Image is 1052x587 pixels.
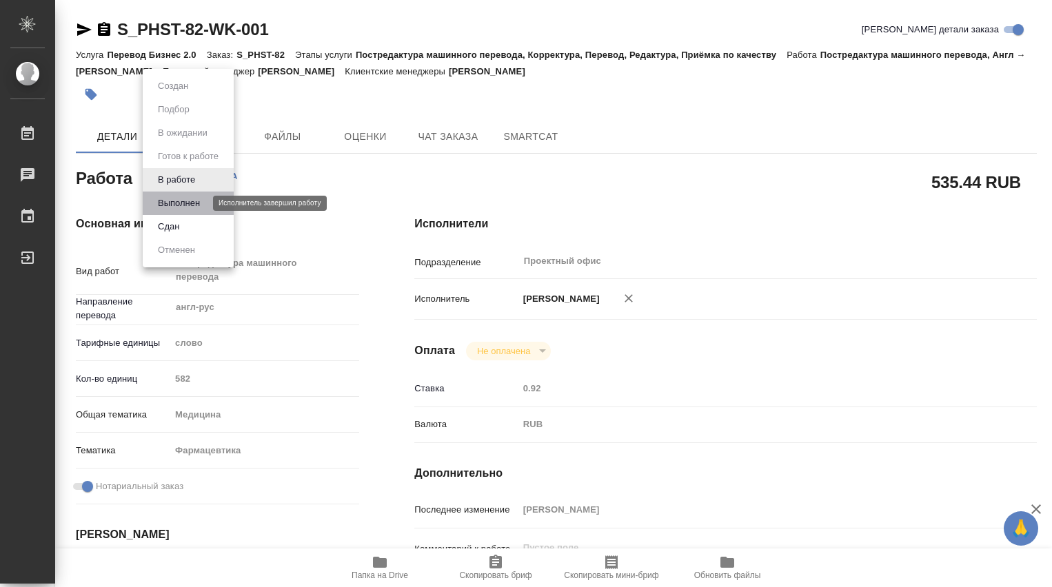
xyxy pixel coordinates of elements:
button: Подбор [154,102,194,117]
button: Отменен [154,243,199,258]
button: Выполнен [154,196,204,211]
button: Создан [154,79,192,94]
button: Готов к работе [154,149,223,164]
button: В работе [154,172,199,187]
button: В ожидании [154,125,212,141]
button: Сдан [154,219,183,234]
